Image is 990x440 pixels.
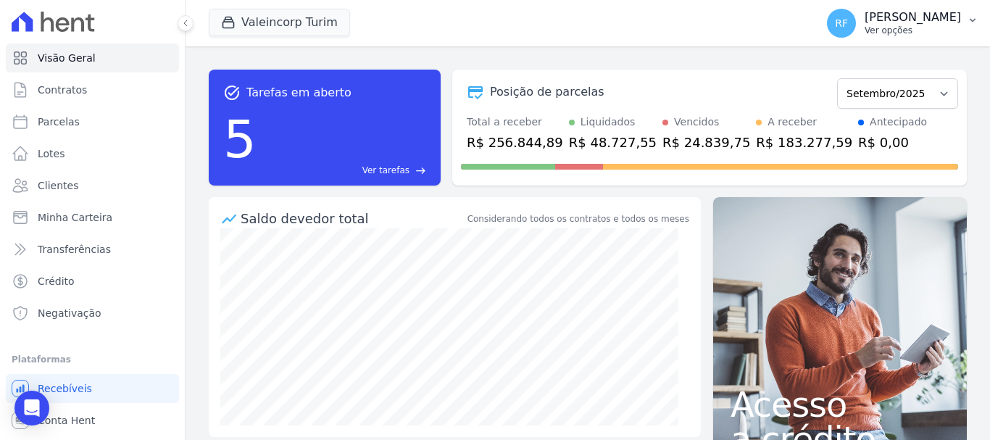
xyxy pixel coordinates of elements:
[209,9,350,36] button: Valeincorp Turim
[870,115,927,130] div: Antecipado
[467,115,563,130] div: Total a receber
[674,115,719,130] div: Vencidos
[467,133,563,152] div: R$ 256.844,89
[241,209,465,228] div: Saldo devedor total
[835,18,848,28] span: RF
[6,171,179,200] a: Clientes
[38,51,96,65] span: Visão Geral
[731,387,949,422] span: Acesso
[38,381,92,396] span: Recebíveis
[38,210,112,225] span: Minha Carteira
[768,115,817,130] div: A receber
[6,374,179,403] a: Recebíveis
[38,242,111,257] span: Transferências
[38,146,65,161] span: Lotes
[662,133,750,152] div: R$ 24.839,75
[38,83,87,97] span: Contratos
[581,115,636,130] div: Liquidados
[6,299,179,328] a: Negativação
[858,133,927,152] div: R$ 0,00
[246,84,352,101] span: Tarefas em aberto
[38,178,78,193] span: Clientes
[6,267,179,296] a: Crédito
[362,164,409,177] span: Ver tarefas
[865,10,961,25] p: [PERSON_NAME]
[467,212,689,225] div: Considerando todos os contratos e todos os meses
[223,101,257,177] div: 5
[490,83,604,101] div: Posição de parcelas
[415,165,426,176] span: east
[6,75,179,104] a: Contratos
[865,25,961,36] p: Ver opções
[38,274,75,289] span: Crédito
[569,133,657,152] div: R$ 48.727,55
[756,133,852,152] div: R$ 183.277,59
[12,351,173,368] div: Plataformas
[6,235,179,264] a: Transferências
[6,107,179,136] a: Parcelas
[6,43,179,72] a: Visão Geral
[262,164,426,177] a: Ver tarefas east
[14,391,49,426] div: Open Intercom Messenger
[6,406,179,435] a: Conta Hent
[223,84,241,101] span: task_alt
[815,3,990,43] button: RF [PERSON_NAME] Ver opções
[38,413,95,428] span: Conta Hent
[6,203,179,232] a: Minha Carteira
[38,306,101,320] span: Negativação
[6,139,179,168] a: Lotes
[38,115,80,129] span: Parcelas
